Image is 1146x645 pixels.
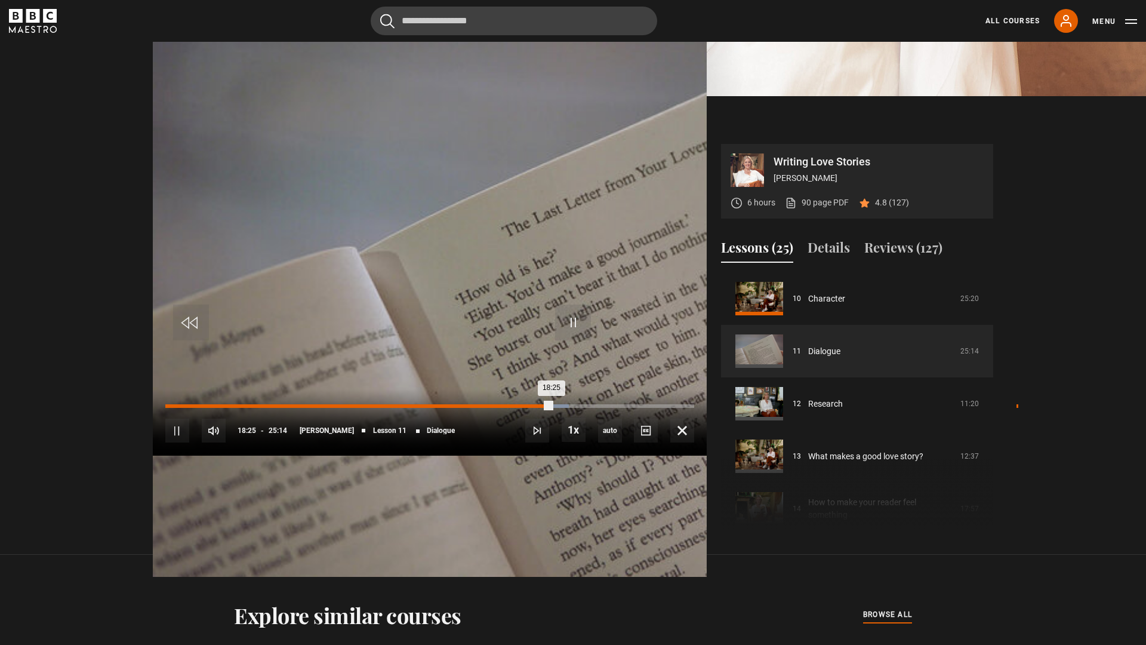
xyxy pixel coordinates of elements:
[785,196,849,209] a: 90 page PDF
[427,427,455,434] span: Dialogue
[153,144,707,456] video-js: Video Player
[525,419,549,443] button: Next Lesson
[774,156,984,167] p: Writing Love Stories
[234,603,461,628] h2: Explore similar courses
[562,418,586,442] button: Playback Rate
[875,196,909,209] p: 4.8 (127)
[165,419,189,443] button: Pause
[1092,16,1137,27] button: Toggle navigation
[165,404,694,408] div: Progress Bar
[598,419,622,443] span: auto
[238,420,256,441] span: 18:25
[808,450,923,463] a: What makes a good love story?
[371,7,657,35] input: Search
[985,16,1040,26] a: All Courses
[808,398,843,410] a: Research
[808,238,850,263] button: Details
[634,419,658,443] button: Captions
[9,9,57,33] svg: BBC Maestro
[721,238,793,263] button: Lessons (25)
[380,14,395,29] button: Submit the search query
[774,172,984,185] p: [PERSON_NAME]
[598,419,622,443] div: Current quality: 360p
[269,420,287,441] span: 25:14
[202,419,226,443] button: Mute
[373,427,406,434] span: Lesson 11
[864,238,942,263] button: Reviews (127)
[747,196,775,209] p: 6 hours
[863,609,912,621] span: browse all
[863,609,912,622] a: browse all
[261,426,264,435] span: -
[300,427,354,434] span: [PERSON_NAME]
[808,345,840,358] a: Dialogue
[670,419,694,443] button: Fullscreen
[808,293,845,305] a: Character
